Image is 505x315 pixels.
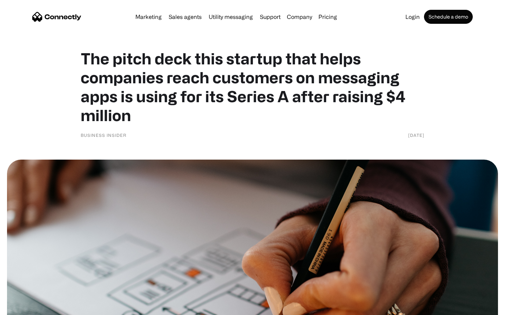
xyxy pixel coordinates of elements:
[133,14,164,20] a: Marketing
[257,14,283,20] a: Support
[166,14,204,20] a: Sales agents
[403,14,423,20] a: Login
[316,14,340,20] a: Pricing
[424,10,473,24] a: Schedule a demo
[14,303,42,313] ul: Language list
[206,14,256,20] a: Utility messaging
[7,303,42,313] aside: Language selected: English
[81,132,127,139] div: Business Insider
[287,12,312,22] div: Company
[81,49,424,125] h1: The pitch deck this startup that helps companies reach customers on messaging apps is using for i...
[408,132,424,139] div: [DATE]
